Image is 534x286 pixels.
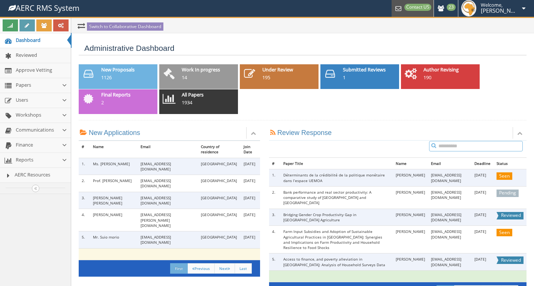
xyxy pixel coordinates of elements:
[471,253,494,271] td: [DATE]
[79,158,90,175] td: 1.
[16,96,28,103] span: Users
[280,253,393,271] td: Access to finance, and poverty alleviation in [GEOGRAPHIC_DATA]: Analysis of Household Surveys Data
[241,231,260,249] td: [DATE]
[79,209,90,231] td: 4.
[141,144,151,149] a: Email
[198,231,240,249] td: [GEOGRAPHIC_DATA]
[423,74,469,82] div: 190
[280,226,393,253] td: Farm Input Subsidies and Adoption of Sustainable Agricultural Practices in [GEOGRAPHIC_DATA]: Syn...
[497,161,508,166] a: Status
[396,161,407,166] a: Name
[498,256,524,264] span: Reviewed
[138,175,198,192] td: [EMAIL_ADDRESS][DOMAIN_NAME]
[497,172,512,180] span: Seen
[481,2,518,8] small: Welcome,
[79,231,90,249] td: 5.
[101,66,135,73] a: New Proposals
[16,37,40,43] span: Dashboard
[269,253,280,271] td: 5.
[393,253,428,271] td: [PERSON_NAME]
[431,161,441,166] a: Email
[198,158,240,175] td: [GEOGRAPHIC_DATA]
[182,91,203,98] a: All Papers
[90,158,138,175] td: Ms. [PERSON_NAME]
[428,169,471,187] td: [EMAIL_ADDRESS][DOMAIN_NAME]
[16,126,54,133] span: Communications
[93,144,104,149] a: Name
[138,192,198,209] td: [EMAIL_ADDRESS][DOMAIN_NAME]
[198,192,240,209] td: [GEOGRAPHIC_DATA]
[201,144,219,154] a: Country of residence
[138,158,198,175] td: [EMAIL_ADDRESS][DOMAIN_NAME]
[101,91,130,98] a: Final Reports
[79,43,527,55] h3: Administrative Dashboard
[187,263,215,274] a: Previous
[16,82,31,88] span: Papers
[79,192,90,209] td: 3.
[90,231,138,249] td: Mr. Suio morio
[428,226,471,253] td: [EMAIL_ADDRESS][DOMAIN_NAME]
[471,226,494,253] td: [DATE]
[269,169,280,187] td: 1.
[471,186,494,209] td: [DATE]
[269,209,280,226] td: 3.
[280,209,393,226] td: Bridging Gender Crop Productivity Gap in [GEOGRAPHIC_DATA] Agriculture
[280,169,393,187] td: Déterminants de la crédibilité de la politique monétaire dans l’espace UEMOA
[198,175,240,192] td: [GEOGRAPHIC_DATA]
[16,67,52,73] span: Approve Vetting
[90,209,138,231] td: [PERSON_NAME]
[393,209,428,226] td: [PERSON_NAME]
[428,253,471,271] td: [EMAIL_ADDRESS][DOMAIN_NAME]
[270,129,332,136] h4: Review Response
[79,141,90,158] th: #
[138,209,198,231] td: [EMAIL_ADDRESS][PERSON_NAME][DOMAIN_NAME]
[423,66,459,73] a: Author Revising
[170,263,188,274] a: First
[343,74,389,82] div: 1
[393,169,428,187] td: [PERSON_NAME]
[241,158,260,175] td: [DATE]
[8,3,79,13] small: AERC RMS System
[471,169,494,187] td: [DATE]
[101,74,147,82] div: 1126
[241,192,260,209] td: [DATE]
[87,22,163,31] a: Switch to Collaborative Dashboard
[214,263,235,274] a: Next
[79,175,90,192] td: 2.
[182,66,220,73] a: Work In progress
[16,111,41,118] span: Workshops
[16,52,37,58] span: Reviewed
[404,4,431,11] span: Contact US
[280,186,393,209] td: Bank performance and real sector productivity: A comparative study of [GEOGRAPHIC_DATA] and [GEOG...
[269,226,280,253] td: 4.
[497,190,519,197] span: Pending
[101,99,147,107] div: 2
[428,186,471,209] td: [EMAIL_ADDRESS][DOMAIN_NAME]
[241,209,260,231] td: [DATE]
[241,175,260,192] td: [DATE]
[90,192,138,209] td: [PERSON_NAME] [PERSON_NAME]
[269,158,280,169] th: #
[283,161,303,166] a: Paper Title
[481,7,525,14] span: [PERSON_NAME]
[393,186,428,209] td: [PERSON_NAME]
[16,141,33,148] span: Finance
[428,209,471,226] td: [EMAIL_ADDRESS][DOMAIN_NAME]
[262,66,293,73] a: Under Review
[182,74,227,82] div: 14
[80,129,140,136] h4: New Applications
[497,229,512,236] span: Seen
[198,209,240,231] td: [GEOGRAPHIC_DATA]
[393,226,428,253] td: [PERSON_NAME]
[262,74,308,82] div: 195
[244,144,252,154] a: Join Date
[474,161,491,166] a: Deadline
[235,263,252,274] a: Last
[498,212,524,219] span: Reviewed
[447,4,456,11] span: 23
[90,175,138,192] td: Prof. [PERSON_NAME]
[471,209,494,226] td: [DATE]
[182,99,227,107] div: 1934
[269,186,280,209] td: 2.
[343,66,386,73] a: Submitted Reviews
